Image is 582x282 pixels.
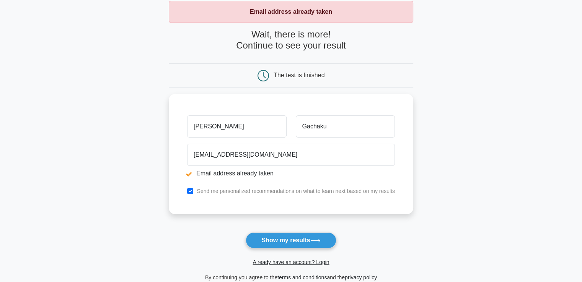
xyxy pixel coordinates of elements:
[246,232,336,248] button: Show my results
[277,274,327,280] a: terms and conditions
[197,188,395,194] label: Send me personalized recommendations on what to learn next based on my results
[164,273,418,282] div: By continuing you agree to the and the
[187,144,395,166] input: Email
[187,169,395,178] li: Email address already taken
[169,29,413,51] h4: Wait, there is more! Continue to see your result
[187,115,286,138] input: First name
[296,115,395,138] input: Last name
[250,8,332,15] strong: Email address already taken
[345,274,377,280] a: privacy policy
[253,259,329,265] a: Already have an account? Login
[274,72,324,78] div: The test is finished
